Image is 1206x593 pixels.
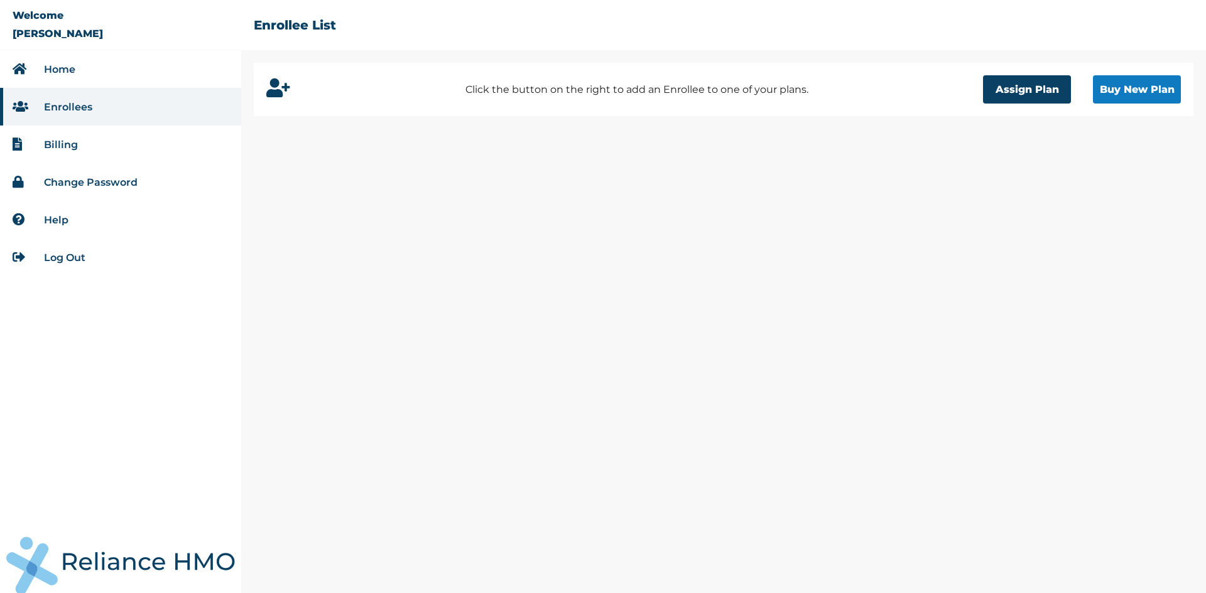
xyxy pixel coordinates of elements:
[44,176,138,188] a: Change Password
[44,139,78,151] a: Billing
[44,252,85,264] a: Log Out
[44,214,68,226] a: Help
[44,101,92,113] a: Enrollees
[13,9,63,21] p: Welcome
[983,75,1071,104] button: Assign Plan
[13,28,103,40] p: [PERSON_NAME]
[44,63,75,75] a: Home
[254,18,336,33] h2: Enrollee List
[465,82,808,97] p: Click the button on the right to add an Enrollee to one of your plans.
[1093,75,1181,104] button: Buy New Plan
